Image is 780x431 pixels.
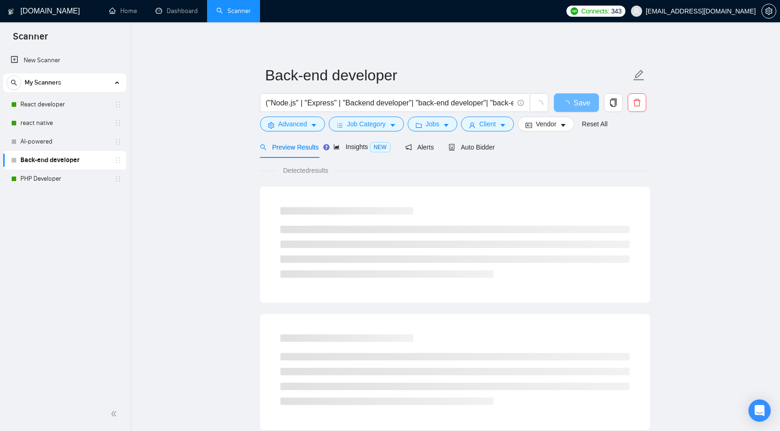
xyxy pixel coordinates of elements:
[526,122,532,129] span: idcard
[337,122,343,129] span: bars
[266,97,513,109] input: Search Freelance Jobs...
[7,79,21,86] span: search
[260,117,325,131] button: settingAdvancedcaret-down
[443,122,449,129] span: caret-down
[11,51,119,70] a: New Scanner
[581,6,609,16] span: Connects:
[448,144,494,151] span: Auto Bidder
[582,119,607,129] a: Reset All
[390,122,396,129] span: caret-down
[562,100,573,108] span: loading
[535,100,543,109] span: loading
[500,122,506,129] span: caret-down
[110,409,120,418] span: double-left
[277,165,335,176] span: Detected results
[114,175,122,183] span: holder
[628,93,646,112] button: delete
[469,122,475,129] span: user
[604,98,622,107] span: copy
[405,144,434,151] span: Alerts
[536,119,556,129] span: Vendor
[628,98,646,107] span: delete
[347,119,385,129] span: Job Category
[416,122,422,129] span: folder
[748,399,771,422] div: Open Intercom Messenger
[6,75,21,90] button: search
[426,119,440,129] span: Jobs
[20,151,109,170] a: Back-end developer
[114,119,122,127] span: holder
[311,122,317,129] span: caret-down
[329,117,403,131] button: barsJob Categorycaret-down
[633,8,640,14] span: user
[114,101,122,108] span: holder
[156,7,198,15] a: dashboardDashboard
[8,4,14,19] img: logo
[114,138,122,145] span: holder
[408,117,458,131] button: folderJobscaret-down
[20,170,109,188] a: PHP Developer
[268,122,274,129] span: setting
[761,4,776,19] button: setting
[573,97,590,109] span: Save
[114,157,122,164] span: holder
[3,73,126,188] li: My Scanners
[25,73,61,92] span: My Scanners
[278,119,307,129] span: Advanced
[216,7,251,15] a: searchScanner
[633,69,645,81] span: edit
[265,64,631,87] input: Scanner name...
[260,144,318,151] span: Preview Results
[260,144,266,150] span: search
[448,144,455,150] span: robot
[518,100,524,106] span: info-circle
[322,143,331,151] div: Tooltip anchor
[333,143,390,150] span: Insights
[518,117,574,131] button: idcardVendorcaret-down
[604,93,623,112] button: copy
[554,93,599,112] button: Save
[479,119,496,129] span: Client
[611,6,621,16] span: 343
[461,117,514,131] button: userClientcaret-down
[405,144,412,150] span: notification
[333,144,340,150] span: area-chart
[560,122,566,129] span: caret-down
[370,142,390,152] span: NEW
[6,30,55,49] span: Scanner
[109,7,137,15] a: homeHome
[20,114,109,132] a: react native
[761,7,776,15] a: setting
[20,132,109,151] a: AI-powered
[20,95,109,114] a: React developer
[571,7,578,15] img: upwork-logo.png
[3,51,126,70] li: New Scanner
